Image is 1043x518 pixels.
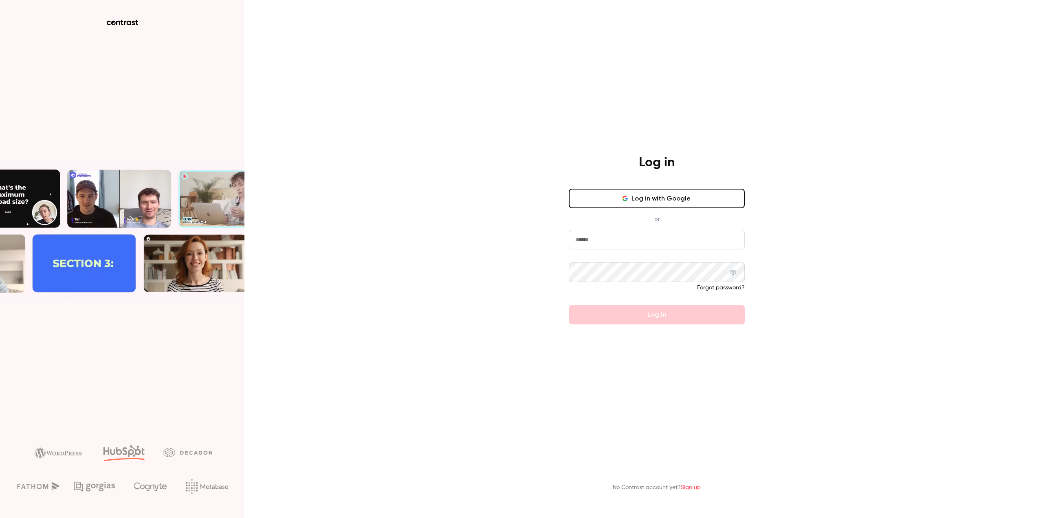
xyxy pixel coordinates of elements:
h4: Log in [639,154,675,171]
span: or [650,215,664,223]
a: Forgot password? [697,285,745,291]
img: decagon [163,448,212,457]
p: No Contrast account yet? [613,483,701,492]
button: Log in with Google [569,189,745,208]
a: Sign up [681,485,701,490]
